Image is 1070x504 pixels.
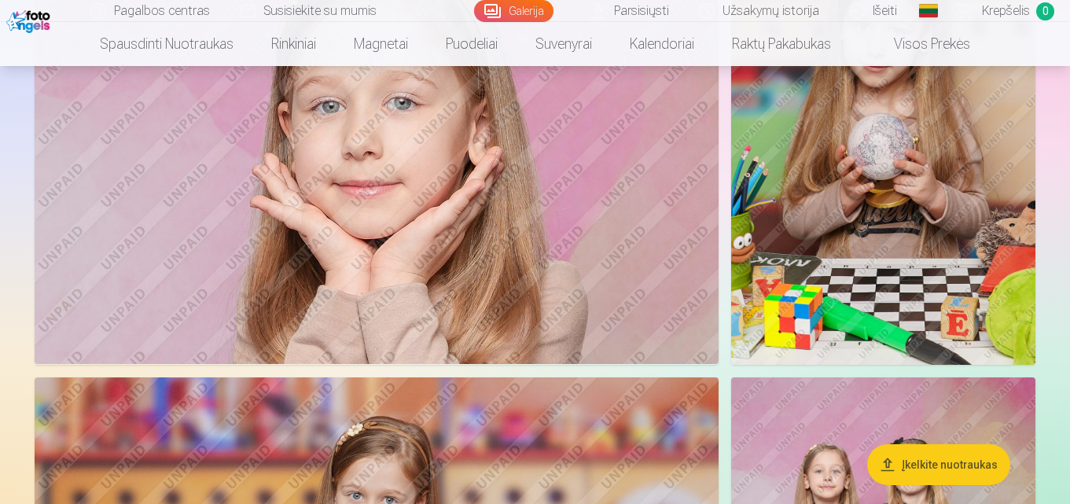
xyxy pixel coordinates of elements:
img: /fa5 [6,6,54,33]
a: Rinkiniai [252,22,335,66]
a: Kalendoriai [611,22,713,66]
a: Magnetai [335,22,427,66]
a: Visos prekės [850,22,989,66]
button: Įkelkite nuotraukas [867,444,1010,485]
a: Suvenyrai [517,22,611,66]
span: 0 [1036,2,1054,20]
a: Puodeliai [427,22,517,66]
a: Raktų pakabukas [713,22,850,66]
a: Spausdinti nuotraukas [81,22,252,66]
span: Krepšelis [982,2,1030,20]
